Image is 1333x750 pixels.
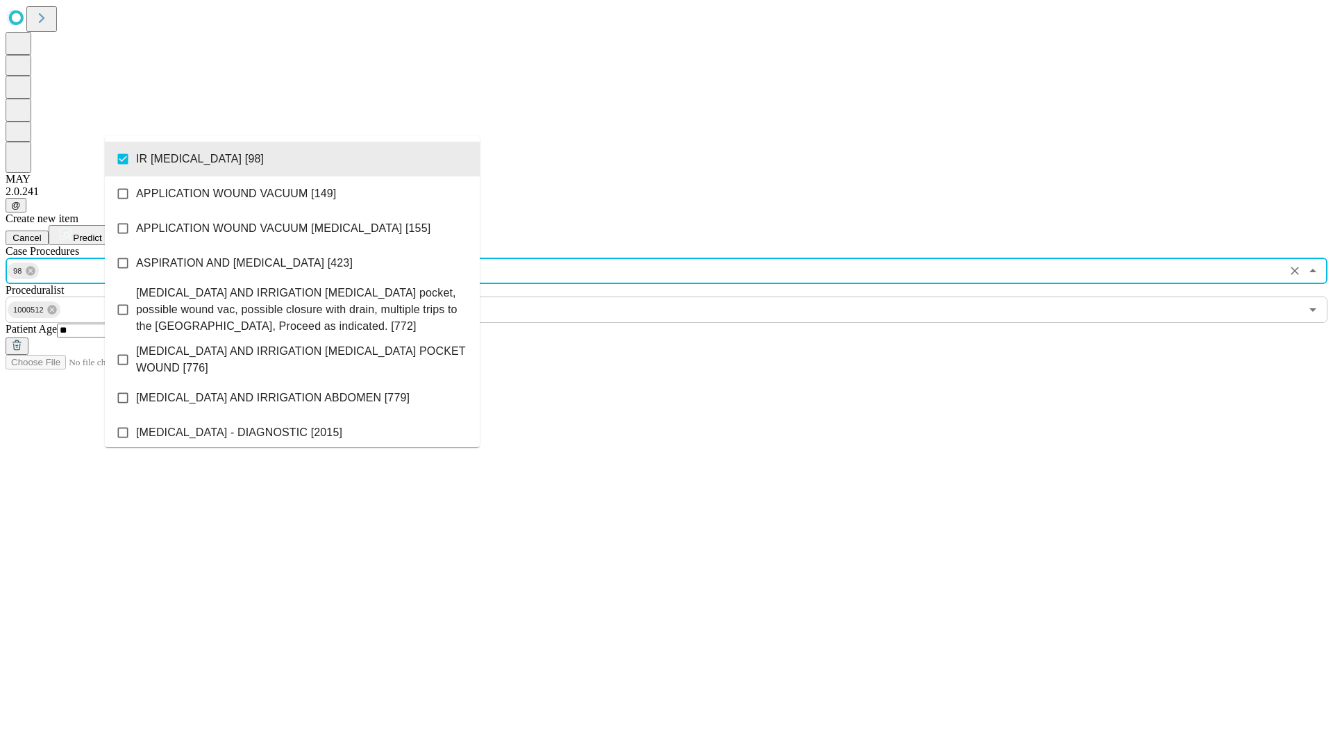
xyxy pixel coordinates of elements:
[11,200,21,210] span: @
[6,173,1327,185] div: MAY
[8,301,60,318] div: 1000512
[6,323,57,335] span: Patient Age
[6,231,49,245] button: Cancel
[8,302,49,318] span: 1000512
[136,255,353,272] span: ASPIRATION AND [MEDICAL_DATA] [423]
[8,263,28,279] span: 98
[49,225,112,245] button: Predict
[6,185,1327,198] div: 2.0.241
[1303,300,1323,319] button: Open
[73,233,101,243] span: Predict
[6,245,79,257] span: Scheduled Procedure
[12,233,42,243] span: Cancel
[136,285,469,335] span: [MEDICAL_DATA] AND IRRIGATION [MEDICAL_DATA] pocket, possible wound vac, possible closure with dr...
[136,390,410,406] span: [MEDICAL_DATA] AND IRRIGATION ABDOMEN [779]
[136,343,469,376] span: [MEDICAL_DATA] AND IRRIGATION [MEDICAL_DATA] POCKET WOUND [776]
[6,212,78,224] span: Create new item
[136,185,336,202] span: APPLICATION WOUND VACUUM [149]
[6,198,26,212] button: @
[1303,261,1323,281] button: Close
[1285,261,1305,281] button: Clear
[6,284,64,296] span: Proceduralist
[136,424,342,441] span: [MEDICAL_DATA] - DIAGNOSTIC [2015]
[136,151,264,167] span: IR [MEDICAL_DATA] [98]
[8,262,39,279] div: 98
[136,220,430,237] span: APPLICATION WOUND VACUUM [MEDICAL_DATA] [155]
